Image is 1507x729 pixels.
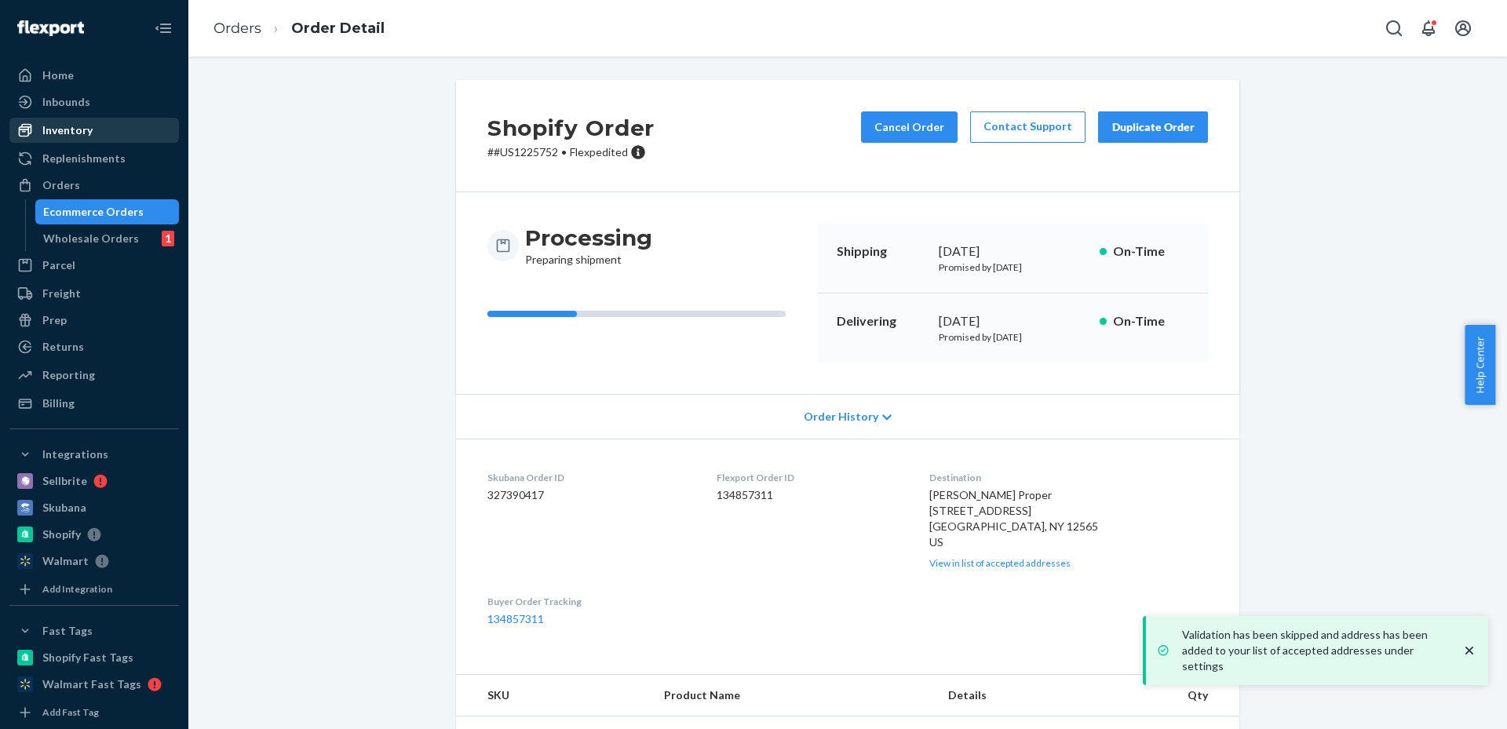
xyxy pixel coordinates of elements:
[1465,325,1495,405] button: Help Center
[42,122,93,138] div: Inventory
[17,20,84,36] img: Flexport logo
[148,13,179,44] button: Close Navigation
[1113,242,1189,261] p: On-Time
[42,94,90,110] div: Inbounds
[9,468,179,494] a: Sellbrite
[42,582,112,596] div: Add Integration
[42,395,75,411] div: Billing
[42,151,126,166] div: Replenishments
[9,281,179,306] a: Freight
[9,672,179,697] a: Walmart Fast Tags
[42,339,84,355] div: Returns
[456,675,651,716] th: SKU
[837,242,926,261] p: Shipping
[42,473,87,489] div: Sellbrite
[717,471,904,484] dt: Flexport Order ID
[9,495,179,520] a: Skubana
[804,409,878,425] span: Order History
[970,111,1086,143] a: Contact Support
[42,705,99,719] div: Add Fast Tag
[9,391,179,416] a: Billing
[939,242,1087,261] div: [DATE]
[42,67,74,83] div: Home
[9,363,179,388] a: Reporting
[162,231,174,246] div: 1
[861,111,958,143] button: Cancel Order
[9,118,179,143] a: Inventory
[35,226,180,251] a: Wholesale Orders1
[487,111,655,144] h2: Shopify Order
[487,612,544,625] a: 134857311
[42,650,133,665] div: Shopify Fast Tags
[9,89,179,115] a: Inbounds
[1113,312,1189,330] p: On-Time
[939,312,1087,330] div: [DATE]
[561,145,567,159] span: •
[291,20,385,37] a: Order Detail
[939,330,1087,344] p: Promised by [DATE]
[487,144,655,160] p: # #US1225752
[43,204,144,220] div: Ecommerce Orders
[9,580,179,599] a: Add Integration
[1447,13,1479,44] button: Open account menu
[929,488,1098,549] span: [PERSON_NAME] Proper [STREET_ADDRESS] [GEOGRAPHIC_DATA], NY 12565 US
[717,487,904,503] dd: 134857311
[42,623,93,639] div: Fast Tags
[9,253,179,278] a: Parcel
[651,675,936,716] th: Product Name
[9,63,179,88] a: Home
[487,471,691,484] dt: Skubana Order ID
[525,224,652,268] div: Preparing shipment
[42,286,81,301] div: Freight
[213,20,261,37] a: Orders
[42,447,108,462] div: Integrations
[42,177,80,193] div: Orders
[1378,13,1410,44] button: Open Search Box
[42,553,89,569] div: Walmart
[9,703,179,722] a: Add Fast Tag
[42,500,86,516] div: Skubana
[1111,119,1195,135] div: Duplicate Order
[1098,111,1208,143] button: Duplicate Order
[9,334,179,359] a: Returns
[9,173,179,198] a: Orders
[42,257,75,273] div: Parcel
[570,145,628,159] span: Flexpedited
[939,261,1087,274] p: Promised by [DATE]
[42,367,95,383] div: Reporting
[43,231,139,246] div: Wholesale Orders
[1182,627,1446,674] p: Validation has been skipped and address has been added to your list of accepted addresses under s...
[487,487,691,503] dd: 327390417
[1108,675,1239,716] th: Qty
[929,471,1208,484] dt: Destination
[9,146,179,171] a: Replenishments
[936,675,1108,716] th: Details
[9,645,179,670] a: Shopify Fast Tags
[42,312,67,328] div: Prep
[9,442,179,467] button: Integrations
[42,527,81,542] div: Shopify
[525,224,652,252] h3: Processing
[837,312,926,330] p: Delivering
[9,308,179,333] a: Prep
[201,5,397,52] ol: breadcrumbs
[1413,13,1444,44] button: Open notifications
[9,522,179,547] a: Shopify
[929,557,1071,569] a: View in list of accepted addresses
[487,595,691,608] dt: Buyer Order Tracking
[35,199,180,224] a: Ecommerce Orders
[9,618,179,643] button: Fast Tags
[9,549,179,574] a: Walmart
[1461,643,1477,658] svg: close toast
[42,676,141,692] div: Walmart Fast Tags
